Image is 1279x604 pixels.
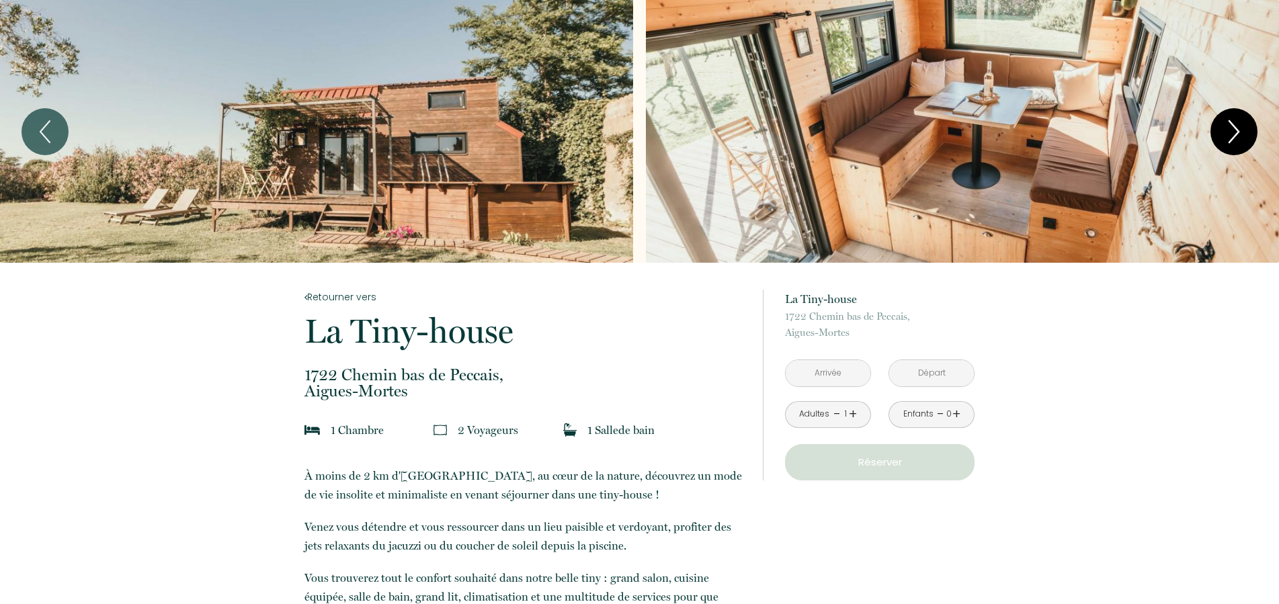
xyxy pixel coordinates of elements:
[937,404,944,425] a: -
[889,360,974,386] input: Départ
[1210,108,1257,155] button: Next
[304,367,745,399] p: Aigues-Mortes
[785,308,975,325] span: 1722 Chemin bas de Peccais,
[790,454,970,470] p: Réserver
[903,408,934,421] div: Enfants
[786,360,870,386] input: Arrivée
[799,408,829,421] div: Adultes
[304,314,745,348] p: La Tiny-house
[785,444,975,480] button: Réserver
[304,367,745,383] span: 1722 Chemin bas de Peccais,
[946,408,952,421] div: 0
[785,290,975,308] p: La Tiny-house
[434,423,447,437] img: guests
[304,517,745,555] p: Venez vous détendre et vous ressourcer dans un lieu paisible et verdoyant, profiter des jets rela...
[331,421,384,439] p: 1 Chambre
[22,108,69,155] button: Previous
[304,466,745,504] p: À moins de 2 km d'[GEOGRAPHIC_DATA], au cœur de la nature, découvrez un mode de vie insolite et m...
[785,308,975,341] p: Aigues-Mortes
[513,423,518,437] span: s
[458,421,518,439] p: 2 Voyageur
[304,290,745,304] a: Retourner vers
[952,404,960,425] a: +
[849,404,857,425] a: +
[833,404,841,425] a: -
[842,408,849,421] div: 1
[587,421,655,439] p: 1 Salle de bain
